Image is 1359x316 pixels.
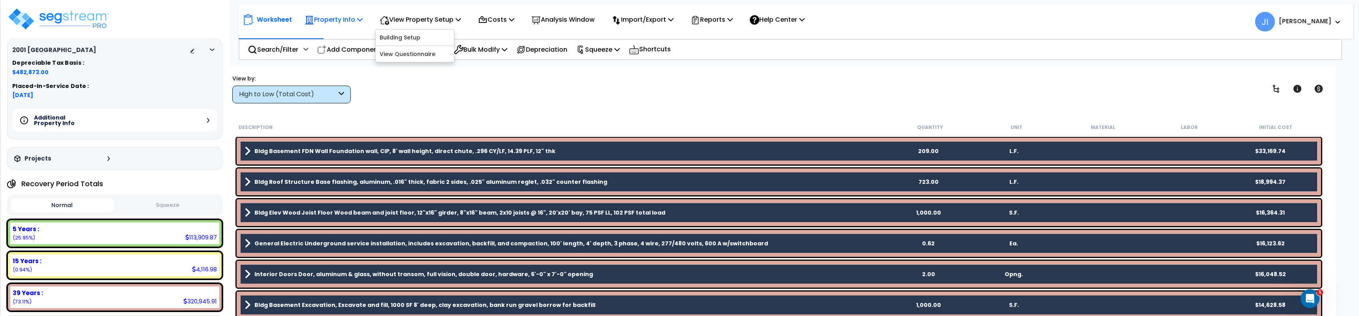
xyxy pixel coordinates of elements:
[254,209,665,217] b: Bldg Elev Wood Joist Floor Wood beam and joist floor, 12"x16" girder, 8"x16" beam, 2x10 joists @ ...
[531,14,595,25] p: Analysis Window
[750,14,805,25] p: Help Center
[886,209,971,217] div: 1,000.00
[13,234,35,241] small: 25.949188737815987%
[478,14,514,25] p: Costs
[1181,124,1198,131] small: Labor
[971,239,1056,247] div: Ea.
[13,298,32,305] small: 73.11294441140265%
[13,266,32,273] small: 0.937866850781356%
[232,75,351,82] div: View by:
[10,198,114,212] button: Normal
[305,14,363,25] p: Property Info
[1227,301,1313,309] div: $14,628.58
[245,146,886,157] a: Assembly Title
[516,44,567,55] p: Depreciation
[245,238,886,249] a: Assembly Title
[183,297,217,305] div: 320,945.91
[576,44,620,55] p: Squeeze
[245,299,886,310] a: Assembly Title
[12,46,96,54] h3: 2001 [GEOGRAPHIC_DATA]
[12,91,217,99] span: [DATE]
[1227,178,1313,186] div: $18,994.37
[1227,147,1313,155] div: $33,169.74
[257,14,292,25] p: Worksheet
[612,14,674,25] p: Import/Export
[512,40,572,59] div: Depreciation
[248,44,298,55] p: Search/Filter
[380,14,461,25] p: View Property Setup
[886,270,971,278] div: 2.00
[625,40,675,59] div: Shortcuts
[317,44,384,55] p: Add Components
[239,90,337,99] div: High to Low (Total Cost)
[376,46,454,62] a: View Questionnaire
[34,115,89,126] h5: Additional Property Info
[886,147,971,155] div: 209.00
[21,180,103,188] h4: Recovery Period Totals
[1279,17,1331,25] b: [PERSON_NAME]
[254,147,555,155] b: Bldg Basement FDN Wall Foundation wall, CIP, 8' wall height, direct chute, .296 CY/LF, 14.39 PLF,...
[1011,124,1022,131] small: Unit
[13,289,43,297] b: 39 Years :
[917,124,943,131] small: Quantity
[185,233,217,241] div: 113,909.87
[1317,289,1323,295] span: 1
[13,225,39,233] b: 5 Years :
[1227,270,1313,278] div: $16,048.52
[1255,12,1275,32] span: JI
[1259,124,1292,131] small: Initial Cost
[629,44,671,55] p: Shortcuts
[971,301,1056,309] div: S.F.
[116,198,219,212] button: Squeeze
[971,270,1056,278] div: Opng.
[254,239,768,247] b: General Electric Underground service installation, includes excavation, backfill, and compaction,...
[239,124,273,131] small: Description
[1227,209,1313,217] div: $16,364.31
[691,14,733,25] p: Reports
[12,60,217,66] h5: Depreciable Tax Basis :
[886,301,971,309] div: 1,000.00
[12,83,217,89] h5: Placed-In-Service Date :
[254,301,595,309] b: Bldg Basement Excavation, Excavate and fill, 1000 SF 8' deep, clay excavation, bank run gravel bo...
[254,178,607,186] b: Bldg Roof Structure Base flashing, aluminum, .016" thick, fabric 2 sides, .025" aluminum reglet, ...
[245,176,886,187] a: Assembly Title
[1301,289,1319,308] iframe: Intercom live chat
[1227,239,1313,247] div: $16,123.62
[971,147,1056,155] div: L.F.
[13,257,41,265] b: 15 Years :
[245,269,886,280] a: Assembly Title
[245,207,886,218] a: Assembly Title
[313,40,388,59] div: Add Components
[454,44,507,55] p: Bulk Modify
[886,178,971,186] div: 723.00
[971,209,1056,217] div: S.F.
[1091,124,1115,131] small: Material
[376,30,454,45] a: Building Setup
[12,68,217,76] span: $482,873.00
[971,178,1056,186] div: L.F.
[7,7,110,31] img: logo_pro_r.png
[254,270,593,278] b: Interior Doors Door, aluminum & glass, without transom, full vision, double door, hardware, 6'-0"...
[192,265,217,273] div: 4,116.98
[886,239,971,247] div: 0.62
[24,155,51,163] h3: Projects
